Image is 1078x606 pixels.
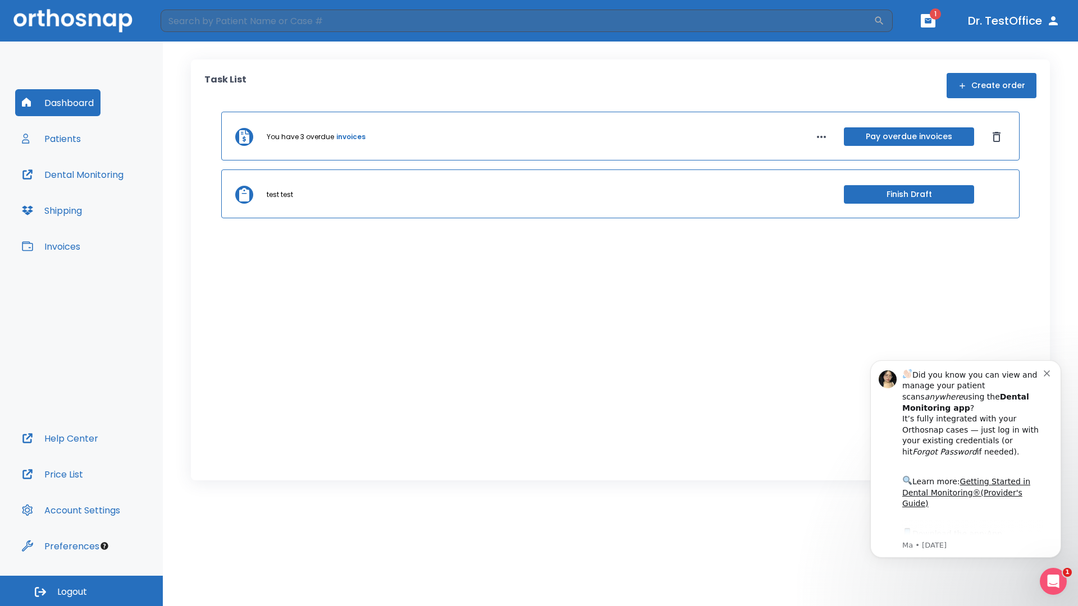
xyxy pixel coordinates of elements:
[267,132,334,142] p: You have 3 overdue
[844,185,974,204] button: Finish Draft
[15,497,127,524] button: Account Settings
[853,343,1078,576] iframe: Intercom notifications message
[988,128,1006,146] button: Dismiss
[15,425,105,452] button: Help Center
[1040,568,1067,595] iframe: Intercom live chat
[267,190,293,200] p: test test
[99,541,109,551] div: Tooltip anchor
[190,24,199,33] button: Dismiss notification
[930,8,941,20] span: 1
[15,197,89,224] button: Shipping
[15,532,106,559] button: Preferences
[13,9,133,32] img: Orthosnap
[15,89,101,116] button: Dashboard
[336,132,366,142] a: invoices
[15,233,87,260] button: Invoices
[947,73,1036,98] button: Create order
[15,161,130,188] button: Dental Monitoring
[204,73,246,98] p: Task List
[844,127,974,146] button: Pay overdue invoices
[15,125,88,152] button: Patients
[49,183,190,240] div: Download the app: | ​ Let us know if you need help getting started!
[49,186,149,206] a: App Store
[963,11,1065,31] button: Dr. TestOffice
[15,461,90,488] button: Price List
[49,197,190,207] p: Message from Ma, sent 4w ago
[57,586,87,598] span: Logout
[161,10,874,32] input: Search by Patient Name or Case #
[1063,568,1072,577] span: 1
